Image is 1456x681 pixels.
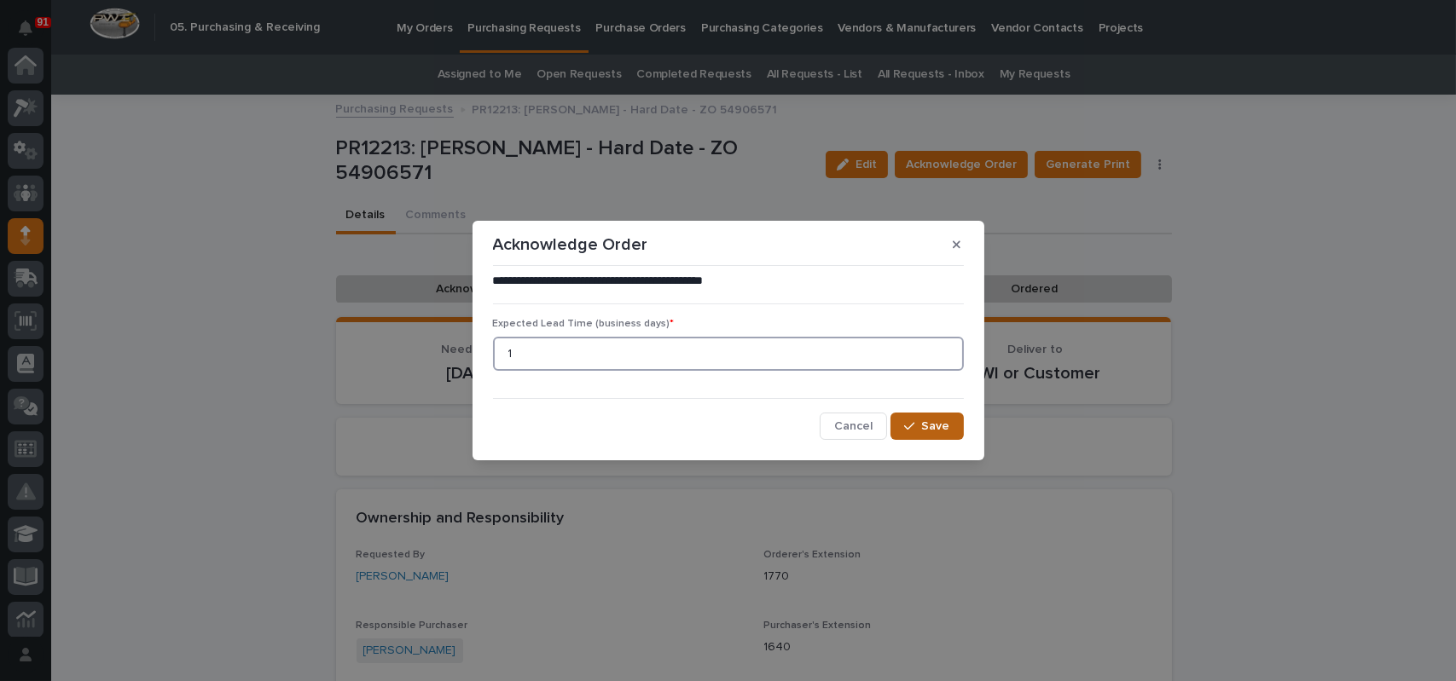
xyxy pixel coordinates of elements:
button: Save [890,413,963,440]
span: Save [922,418,950,434]
p: Acknowledge Order [493,234,648,255]
span: Cancel [834,418,873,434]
span: Expected Lead Time (business days) [493,319,675,329]
button: Cancel [820,413,887,440]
